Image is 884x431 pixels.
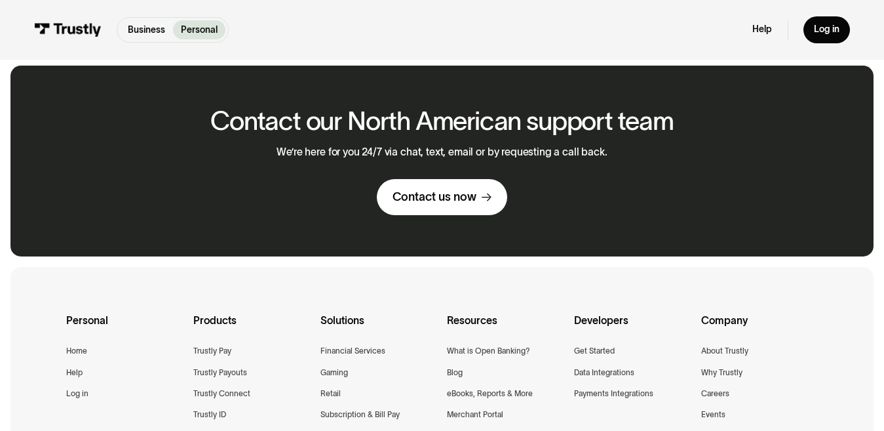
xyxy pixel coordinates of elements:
[447,312,564,344] div: Resources
[393,190,476,205] div: Contact us now
[320,408,400,421] a: Subscription & Bill Pay
[120,20,173,39] a: Business
[193,387,250,400] a: Trustly Connect
[447,344,530,358] a: What is Open Banking?
[574,344,615,358] a: Get Started
[447,408,503,421] a: Merchant Portal
[181,23,218,37] p: Personal
[277,146,607,159] p: We’re here for you 24/7 via chat, text, email or by requesting a call back.
[701,408,725,421] a: Events
[193,408,226,421] a: Trustly ID
[701,344,748,358] a: About Trustly
[193,312,310,344] div: Products
[752,24,772,35] a: Help
[320,387,341,400] a: Retail
[701,312,818,344] div: Company
[377,179,507,215] a: Contact us now
[193,344,231,358] a: Trustly Pay
[447,366,463,379] a: Blog
[128,23,165,37] p: Business
[66,312,183,344] div: Personal
[34,23,102,37] img: Trustly Logo
[574,387,653,400] a: Payments Integrations
[66,344,87,358] a: Home
[574,312,691,344] div: Developers
[320,312,437,344] div: Solutions
[447,387,533,400] a: eBooks, Reports & More
[701,366,742,379] a: Why Trustly
[66,387,88,400] a: Log in
[193,366,247,379] a: Trustly Payouts
[701,387,729,400] a: Careers
[320,366,348,379] a: Gaming
[574,366,634,379] a: Data Integrations
[210,107,674,135] h2: Contact our North American support team
[814,24,839,35] div: Log in
[320,344,385,358] a: Financial Services
[66,366,83,379] a: Help
[173,20,225,39] a: Personal
[803,16,850,44] a: Log in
